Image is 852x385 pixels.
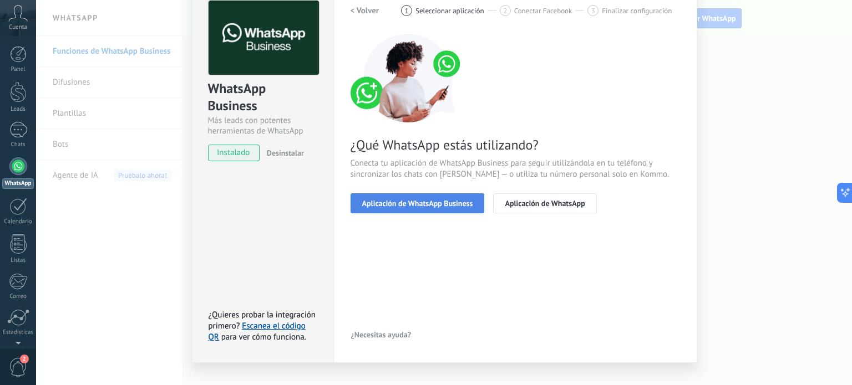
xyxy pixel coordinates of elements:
div: WhatsApp Business [208,80,317,115]
span: Conecta tu aplicación de WhatsApp Business para seguir utilizándola en tu teléfono y sincronizar ... [351,158,680,180]
span: ¿Qué WhatsApp estás utilizando? [351,136,680,153]
div: Listas [2,257,34,264]
span: 1 [405,6,409,16]
span: ¿Necesitas ayuda? [351,331,412,338]
img: logo_main.png [209,1,319,75]
span: Conectar Facebook [514,7,572,15]
div: Chats [2,141,34,148]
span: Desinstalar [267,148,304,158]
div: WhatsApp [2,178,34,189]
button: Aplicación de WhatsApp [493,193,596,213]
div: Panel [2,66,34,73]
span: 3 [591,6,595,16]
span: Finalizar configuración [602,7,672,15]
span: ¿Quieres probar la integración primero? [209,310,316,331]
button: Aplicación de WhatsApp Business [351,193,485,213]
span: para ver cómo funciona. [221,332,306,342]
img: connect number [351,34,467,122]
span: instalado [209,145,259,161]
button: ¿Necesitas ayuda? [351,326,412,343]
button: Desinstalar [262,145,304,161]
div: Correo [2,293,34,300]
span: Cuenta [9,24,27,31]
h2: < Volver [351,6,379,16]
a: Escanea el código QR [209,321,306,342]
span: Aplicación de WhatsApp [505,199,585,207]
div: Leads [2,106,34,113]
div: Estadísticas [2,329,34,336]
div: Más leads con potentes herramientas de WhatsApp [208,115,317,136]
span: Seleccionar aplicación [415,7,484,15]
div: Calendario [2,218,34,225]
span: Aplicación de WhatsApp Business [362,199,473,207]
span: 2 [20,355,29,363]
span: 2 [503,6,507,16]
button: < Volver [351,1,379,20]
